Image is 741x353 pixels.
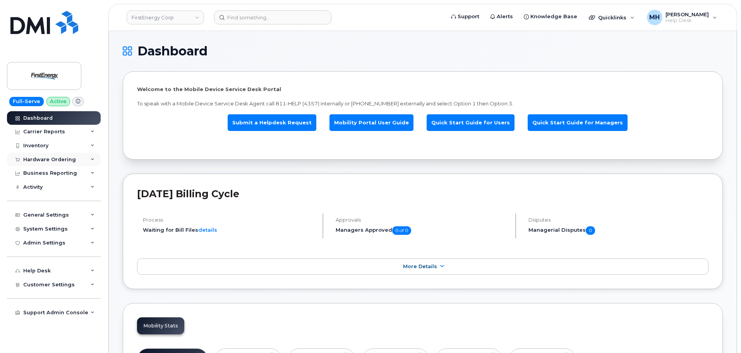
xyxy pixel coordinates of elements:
a: Quick Start Guide for Users [427,114,515,131]
p: To speak with a Mobile Device Service Desk Agent call 811-HELP (4357) internally or [PHONE_NUMBER... [137,100,708,107]
h2: [DATE] Billing Cycle [137,188,708,200]
a: details [198,227,217,233]
h4: Approvals [336,217,509,223]
a: Submit a Helpdesk Request [228,114,316,131]
li: Waiting for Bill Files [143,226,316,234]
iframe: Messenger Launcher [707,319,735,347]
h5: Managers Approved [336,226,509,235]
h4: Disputes [528,217,708,223]
h4: Process [143,217,316,223]
span: More Details [403,263,437,269]
span: 0 of 0 [392,226,411,235]
span: 0 [586,226,595,235]
a: Mobility Portal User Guide [329,114,413,131]
a: Quick Start Guide for Managers [528,114,628,131]
p: Welcome to the Mobile Device Service Desk Portal [137,86,708,93]
span: Dashboard [137,45,208,57]
h5: Managerial Disputes [528,226,708,235]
